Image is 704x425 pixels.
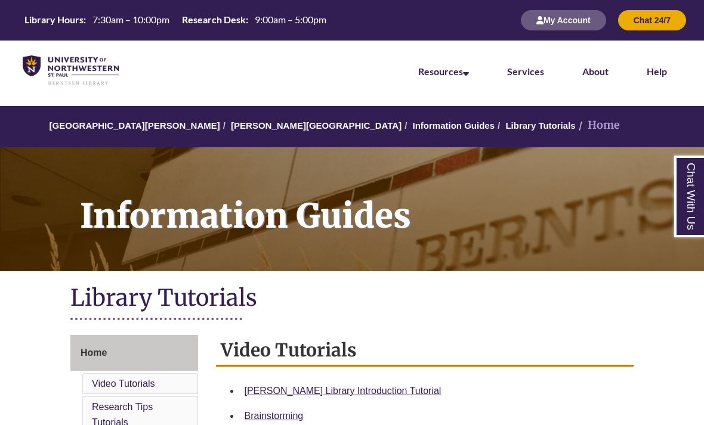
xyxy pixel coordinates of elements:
[92,14,169,25] span: 7:30am – 10:00pm
[231,120,402,131] a: [PERSON_NAME][GEOGRAPHIC_DATA]
[576,117,620,134] li: Home
[521,10,606,30] button: My Account
[413,120,495,131] a: Information Guides
[216,335,634,367] h2: Video Tutorials
[50,120,220,131] a: [GEOGRAPHIC_DATA][PERSON_NAME]
[177,13,250,26] th: Research Desk:
[20,13,331,27] a: Hours Today
[618,10,686,30] button: Chat 24/7
[70,283,634,315] h1: Library Tutorials
[505,120,575,131] a: Library Tutorials
[20,13,331,26] table: Hours Today
[255,14,326,25] span: 9:00am – 5:00pm
[618,15,686,25] a: Chat 24/7
[245,386,441,396] a: [PERSON_NAME] Library Introduction Tutorial
[582,66,609,77] a: About
[92,379,155,389] a: Video Tutorials
[23,55,119,86] img: UNWSP Library Logo
[81,348,107,358] span: Home
[521,15,606,25] a: My Account
[507,66,544,77] a: Services
[20,13,88,26] th: Library Hours:
[67,147,704,256] h1: Information Guides
[418,66,469,77] a: Resources
[245,411,304,421] a: Brainstorming
[647,66,667,77] a: Help
[70,335,198,371] a: Home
